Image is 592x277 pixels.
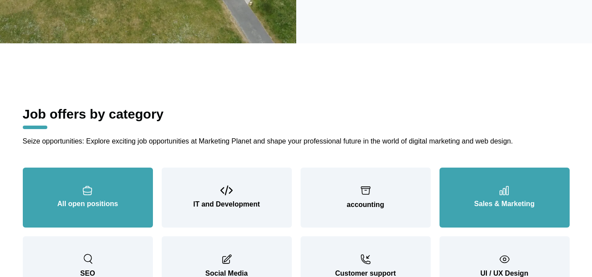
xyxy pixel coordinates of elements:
font: Seize opportunities: Explore exciting job opportunities at Marketing Planet and shape your profes... [23,137,513,145]
font: All open positions [57,200,118,207]
button: IT and Development [162,168,292,228]
font: accounting [347,201,384,208]
font: Job offers by category [23,107,164,121]
font: IT and Development [193,200,260,208]
button: All open positions [23,168,153,228]
button: accounting [301,168,431,228]
font: SEO [80,270,95,277]
button: Sales & Marketing [440,168,570,228]
font: Sales & Marketing [474,200,535,207]
font: UI / UX Design [480,270,528,277]
font: Social Media [206,270,248,277]
font: Customer support [335,270,396,277]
